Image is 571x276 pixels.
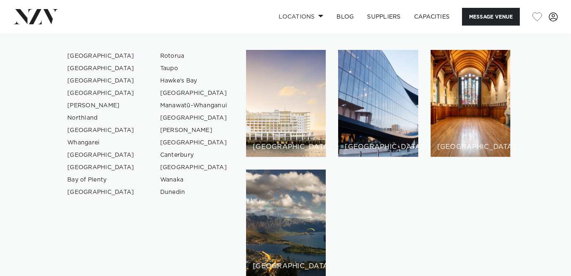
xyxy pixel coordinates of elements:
[330,8,360,26] a: BLOG
[61,137,141,149] a: Whangarei
[154,137,234,149] a: [GEOGRAPHIC_DATA]
[154,87,234,99] a: [GEOGRAPHIC_DATA]
[272,8,330,26] a: Locations
[154,99,234,112] a: Manawatū-Whanganui
[61,149,141,161] a: [GEOGRAPHIC_DATA]
[338,50,418,157] a: Wellington venues [GEOGRAPHIC_DATA]
[437,144,504,151] h6: [GEOGRAPHIC_DATA]
[345,144,411,151] h6: [GEOGRAPHIC_DATA]
[154,161,234,174] a: [GEOGRAPHIC_DATA]
[61,50,141,62] a: [GEOGRAPHIC_DATA]
[360,8,407,26] a: SUPPLIERS
[154,174,234,186] a: Wanaka
[61,161,141,174] a: [GEOGRAPHIC_DATA]
[253,144,319,151] h6: [GEOGRAPHIC_DATA]
[408,8,457,26] a: Capacities
[61,112,141,124] a: Northland
[431,50,510,157] a: Christchurch venues [GEOGRAPHIC_DATA]
[61,99,141,112] a: [PERSON_NAME]
[154,112,234,124] a: [GEOGRAPHIC_DATA]
[246,50,326,157] a: Auckland venues [GEOGRAPHIC_DATA]
[462,8,520,26] button: Message Venue
[154,75,234,87] a: Hawke's Bay
[61,174,141,186] a: Bay of Plenty
[13,9,58,24] img: nzv-logo.png
[154,50,234,62] a: Rotorua
[61,124,141,137] a: [GEOGRAPHIC_DATA]
[154,186,234,198] a: Dunedin
[61,186,141,198] a: [GEOGRAPHIC_DATA]
[253,263,319,270] h6: [GEOGRAPHIC_DATA]
[154,124,234,137] a: [PERSON_NAME]
[61,87,141,99] a: [GEOGRAPHIC_DATA]
[154,62,234,75] a: Taupo
[154,149,234,161] a: Canterbury
[61,62,141,75] a: [GEOGRAPHIC_DATA]
[61,75,141,87] a: [GEOGRAPHIC_DATA]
